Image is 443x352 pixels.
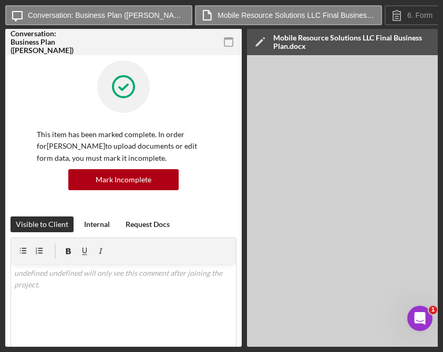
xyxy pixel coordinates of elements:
[11,29,84,55] div: Conversation: Business Plan ([PERSON_NAME])
[28,11,186,19] label: Conversation: Business Plan ([PERSON_NAME])
[84,216,110,232] div: Internal
[126,216,170,232] div: Request Docs
[429,306,437,314] span: 1
[16,216,68,232] div: Visible to Client
[407,11,432,19] label: 6. Form
[195,5,382,25] button: Mobile Resource Solutions LLC Final Business Plan.docx
[79,216,115,232] button: Internal
[385,5,439,25] button: 6. Form
[407,306,432,331] iframe: Intercom live chat
[11,216,74,232] button: Visible to Client
[96,169,151,190] div: Mark Incomplete
[68,169,179,190] button: Mark Incomplete
[37,129,210,164] p: This item has been marked complete. In order for [PERSON_NAME] to upload documents or edit form d...
[218,11,375,19] label: Mobile Resource Solutions LLC Final Business Plan.docx
[120,216,175,232] button: Request Docs
[5,5,192,25] button: Conversation: Business Plan ([PERSON_NAME])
